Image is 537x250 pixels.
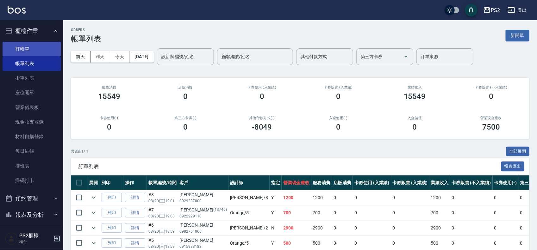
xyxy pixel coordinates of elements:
[311,175,332,190] th: 服務消費
[336,123,340,131] h3: 0
[311,205,332,220] td: 700
[148,244,177,249] p: 08/20 (三) 18:59
[3,42,61,56] a: 打帳單
[87,175,100,190] th: 展開
[353,205,391,220] td: 0
[493,175,519,190] th: 卡券使用(-)
[228,221,270,235] td: [PERSON_NAME] /2
[100,175,123,190] th: 列印
[353,175,391,190] th: 卡券使用 (入業績)
[506,147,530,156] button: 全部展開
[180,244,227,249] p: 0915983183
[481,4,503,17] button: PS2
[282,221,311,235] td: 2900
[71,34,101,43] h3: 帳單列表
[183,123,188,131] h3: 0
[228,205,270,220] td: Orange /5
[493,205,519,220] td: 0
[391,205,429,220] td: 0
[78,116,140,120] h2: 卡券使用(-)
[282,205,311,220] td: 700
[429,190,450,205] td: 1200
[501,162,525,171] button: 報表匯出
[147,190,178,205] td: #8
[5,232,18,245] img: Person
[228,175,270,190] th: 設計師
[3,56,61,71] a: 帳單列表
[493,221,519,235] td: 0
[71,51,91,63] button: 前天
[183,92,188,101] h3: 0
[450,205,492,220] td: 0
[107,123,111,131] h3: 0
[270,190,282,205] td: Y
[3,144,61,158] a: 每日結帳
[353,221,391,235] td: 0
[450,175,492,190] th: 卡券販賣 (不入業績)
[180,207,227,213] div: [PERSON_NAME]
[270,175,282,190] th: 指定
[71,149,88,154] p: 共 8 筆, 1 / 1
[332,190,353,205] td: 0
[391,190,429,205] td: 0
[3,223,61,239] button: 客戶管理
[3,159,61,173] a: 排班表
[180,222,227,229] div: [PERSON_NAME]
[89,193,98,202] button: expand row
[231,85,293,89] h2: 卡券使用 (入業績)
[89,238,98,248] button: expand row
[391,221,429,235] td: 0
[213,207,227,213] p: (13746)
[3,129,61,144] a: 材料自購登錄
[3,115,61,129] a: 現金收支登錄
[102,193,122,203] button: 列印
[125,223,145,233] a: 詳情
[429,221,450,235] td: 2900
[450,190,492,205] td: 0
[102,223,122,233] button: 列印
[91,51,110,63] button: 昨天
[231,116,293,120] h2: 其他付款方式(-)
[401,52,411,62] button: Open
[353,190,391,205] td: 0
[3,23,61,39] button: 櫃檯作業
[336,92,340,101] h3: 0
[308,116,369,120] h2: 入金使用(-)
[3,85,61,100] a: 座位開單
[308,85,369,89] h2: 卡券販賣 (入業績)
[413,123,417,131] h3: 0
[89,223,98,233] button: expand row
[270,205,282,220] td: Y
[125,193,145,203] a: 詳情
[429,205,450,220] td: 700
[3,100,61,115] a: 營業儀表板
[252,123,272,131] h3: -8049
[155,116,216,120] h2: 第三方卡券(-)
[125,208,145,218] a: 詳情
[465,4,478,16] button: save
[102,208,122,218] button: 列印
[102,238,122,248] button: 列印
[461,85,522,89] h2: 卡券販賣 (不入業績)
[148,229,177,234] p: 08/20 (三) 18:59
[155,85,216,89] h2: 店販消費
[311,190,332,205] td: 1200
[493,190,519,205] td: 0
[3,190,61,207] button: 預約管理
[461,116,522,120] h2: 營業現金應收
[123,175,147,190] th: 操作
[89,208,98,217] button: expand row
[429,175,450,190] th: 業績收入
[125,238,145,248] a: 詳情
[147,221,178,235] td: #6
[332,175,353,190] th: 店販消費
[228,190,270,205] td: [PERSON_NAME] /8
[180,237,227,244] div: [PERSON_NAME]
[180,213,227,219] p: 0922229110
[506,32,529,38] a: 新開單
[98,92,120,101] h3: 15549
[19,239,52,245] p: 櫃台
[180,198,227,204] p: 0929337000
[491,6,500,14] div: PS2
[270,221,282,235] td: N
